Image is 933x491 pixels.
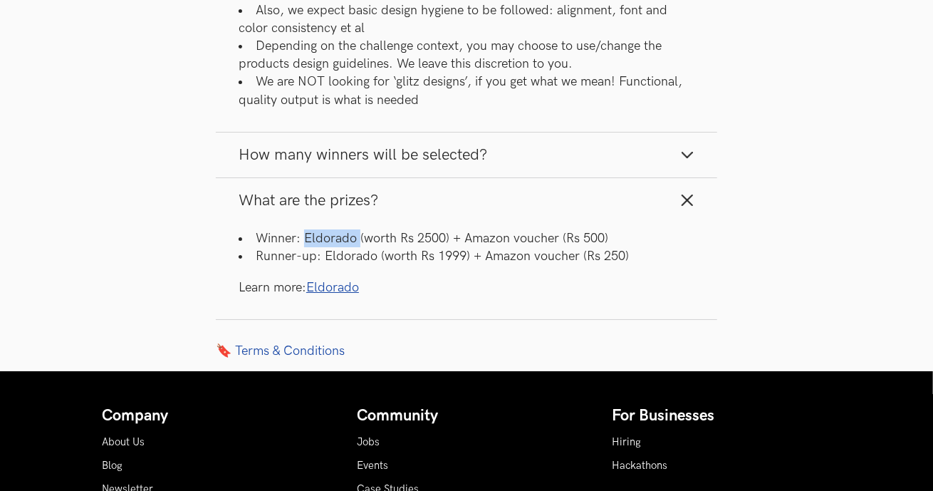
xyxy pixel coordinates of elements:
[239,247,694,265] li: Runner-up: Eldorado (worth Rs 1999) + Amazon voucher (Rs 250)
[216,178,717,223] button: What are the prizes?
[239,229,694,247] li: Winner: Eldorado (worth Rs 2500) + Amazon voucher (Rs 500)
[102,436,145,448] a: About Us
[239,145,487,165] span: How many winners will be selected?
[239,279,694,296] p: Learn more:
[357,407,576,425] h4: Community
[239,191,378,210] span: What are the prizes?
[612,460,667,472] a: Hackathons
[216,343,717,358] a: 🔖 Terms & Conditions
[102,460,123,472] a: Blog
[239,73,694,108] li: We are NOT looking for ‘glitz designs’, if you get what we mean! Functional, quality output is wh...
[239,37,694,73] li: Depending on the challenge context, you may choose to use/change the products design guidelines. ...
[357,460,388,472] a: Events
[216,223,717,319] div: What are the prizes?
[239,1,694,37] li: Also, we expect basic design hygiene to be followed: alignment, font and color consistency et al
[357,436,380,448] a: Jobs
[216,133,717,177] button: How many winners will be selected?
[306,280,359,295] a: Eldorado
[102,407,321,425] h4: Company
[612,407,831,425] h4: For Businesses
[612,436,641,448] a: Hiring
